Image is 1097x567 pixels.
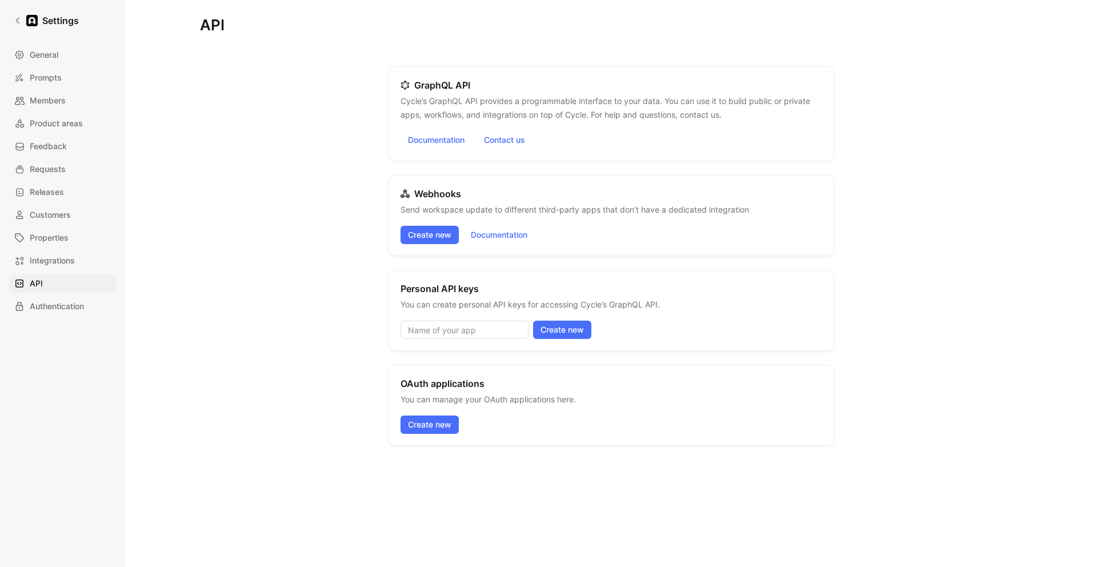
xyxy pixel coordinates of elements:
a: Settings [9,9,83,32]
button: Create new [401,416,459,434]
span: Authentication [30,300,84,313]
p: You can manage your OAuth applications here. [401,393,576,406]
a: Documentation [401,131,472,149]
a: Documentation [463,226,535,244]
span: General [30,48,58,62]
h2: OAuth applications [401,377,485,390]
span: Create new [541,323,584,337]
a: Requests [9,160,117,178]
a: API [9,274,117,293]
span: Releases [30,185,64,199]
span: Requests [30,162,66,176]
span: Properties [30,231,69,245]
a: Members [9,91,117,110]
h2: Personal API keys [401,282,479,296]
span: API [30,277,43,290]
a: Customers [9,206,117,224]
button: Create new [401,226,459,244]
span: Prompts [30,71,62,85]
a: Releases [9,183,117,201]
span: Members [30,94,66,107]
h1: Settings [42,14,79,27]
a: General [9,46,117,64]
span: Create new [408,418,451,432]
p: Cycle’s GraphQL API provides a programmable interface to your data. You can use it to build publi... [401,94,822,122]
span: Integrations [30,254,75,267]
button: Create new [533,321,591,339]
h1: API [200,18,1023,32]
a: Product areas [9,114,117,133]
button: Contact us [477,131,533,149]
a: Authentication [9,297,117,316]
span: Contact us [484,133,525,147]
p: You can create personal API keys for accessing Cycle’s GraphQL API. [401,298,660,312]
span: Customers [30,208,71,222]
a: Prompts [9,69,117,87]
a: Feedback [9,137,117,155]
input: Name of your app [401,321,529,339]
span: Product areas [30,117,83,130]
a: Properties [9,229,117,247]
a: Integrations [9,251,117,270]
p: Send workspace update to different third-party apps that don’t have a dedicated integration [401,203,749,217]
h2: GraphQL API [401,78,470,92]
span: Create new [408,228,451,242]
h2: Webhooks [401,187,461,201]
span: Feedback [30,139,67,153]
